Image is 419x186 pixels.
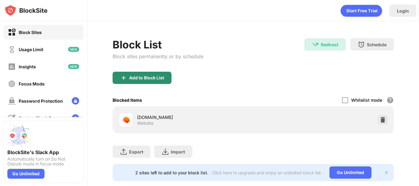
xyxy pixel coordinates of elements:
[113,53,203,59] div: Block sites permanently or by schedule
[4,4,48,17] img: logo-blocksite.svg
[321,42,338,47] div: Redirect
[129,149,143,154] div: Export
[171,149,185,154] div: Import
[68,64,79,69] img: new-icon.svg
[8,63,16,70] img: insights-off.svg
[351,97,382,103] div: Whitelist mode
[384,170,389,175] img: x-button.svg
[212,170,322,175] div: Click here to upgrade and enjoy an unlimited block list.
[19,81,44,86] div: Focus Mode
[19,30,42,35] div: Block Sites
[7,149,80,155] div: BlockSite's Slack App
[122,116,130,123] img: favicons
[8,114,16,122] img: customize-block-page-off.svg
[7,125,29,147] img: push-slack.svg
[8,46,16,53] img: time-usage-off.svg
[19,47,43,52] div: Usage Limit
[7,157,80,166] div: Automatically turn on Do Not Disturb mode in focus mode
[8,80,16,88] img: focus-off.svg
[329,166,371,179] div: Go Unlimited
[367,42,386,47] div: Schedule
[19,64,36,69] div: Insights
[113,97,142,103] div: Blocked Items
[129,75,164,80] div: Add to Block List
[340,5,382,17] div: animation
[135,170,208,175] div: 2 sites left to add to your block list.
[137,114,253,120] div: [DOMAIN_NAME]
[137,120,153,126] div: Website
[68,47,79,52] img: new-icon.svg
[7,169,44,179] div: Go Unlimited
[8,28,16,36] img: block-on.svg
[113,38,203,51] div: Block List
[72,114,79,122] img: lock-menu.svg
[19,98,63,104] div: Password Protection
[19,116,59,121] div: Custom Block Page
[397,8,409,13] div: Login
[72,97,79,104] img: lock-menu.svg
[8,97,16,105] img: password-protection-off.svg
